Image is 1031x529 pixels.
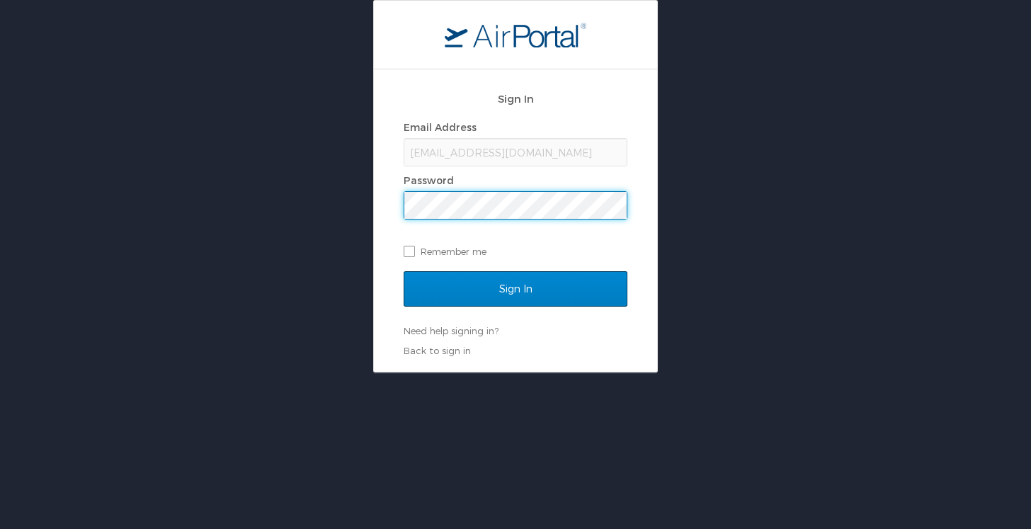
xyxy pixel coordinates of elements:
img: logo [445,22,586,47]
a: Need help signing in? [404,325,499,336]
a: Back to sign in [404,345,471,356]
label: Email Address [404,121,477,133]
h2: Sign In [404,91,627,107]
input: Sign In [404,271,627,307]
label: Password [404,174,454,186]
label: Remember me [404,241,627,262]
